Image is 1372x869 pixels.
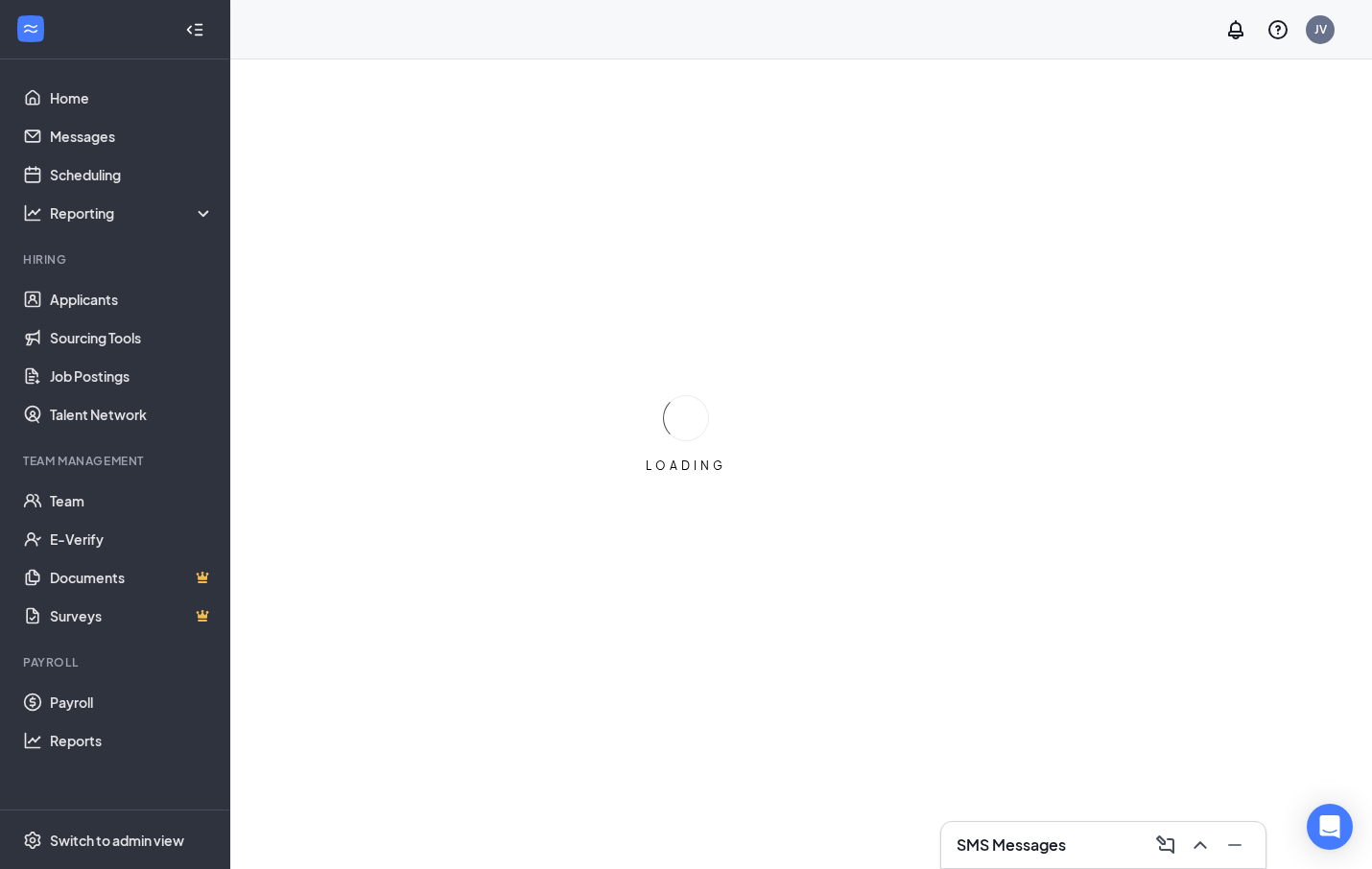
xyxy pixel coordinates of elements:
[1154,834,1177,857] svg: ComposeMessage
[50,481,214,520] a: Team
[1223,834,1246,857] svg: Minimize
[1185,830,1216,860] button: ChevronUp
[50,597,214,635] a: SurveysCrown
[50,395,214,434] a: Talent Network
[1189,834,1212,857] svg: ChevronUp
[23,831,42,850] svg: Settings
[638,458,734,474] div: LOADING
[50,831,184,850] div: Switch to admin view
[21,19,40,38] svg: WorkstreamLogo
[50,721,214,760] a: Reports
[23,453,210,469] div: Team Management
[23,203,42,223] svg: Analysis
[50,683,214,721] a: Payroll
[1219,830,1250,860] button: Minimize
[185,20,204,39] svg: Collapse
[50,155,214,194] a: Scheduling
[50,558,214,597] a: DocumentsCrown
[23,654,210,670] div: Payroll
[50,520,214,558] a: E-Verify
[50,203,215,223] div: Reporting
[50,79,214,117] a: Home
[50,117,214,155] a: Messages
[50,318,214,357] a: Sourcing Tools
[1224,18,1247,41] svg: Notifications
[1266,18,1289,41] svg: QuestionInfo
[1150,830,1181,860] button: ComposeMessage
[1307,804,1353,850] div: Open Intercom Messenger
[23,251,210,268] div: Hiring
[50,280,214,318] a: Applicants
[1314,21,1327,37] div: JV
[957,834,1066,856] h3: SMS Messages
[50,357,214,395] a: Job Postings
